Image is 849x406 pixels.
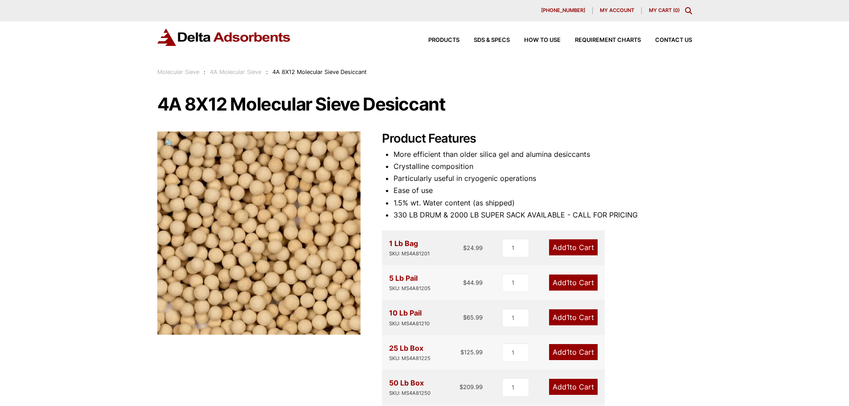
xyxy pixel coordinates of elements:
a: Products [414,37,459,43]
div: 50 Lb Box [389,377,431,398]
a: Add1to Cart [549,344,598,360]
a: Contact Us [641,37,692,43]
span: My account [600,8,634,13]
img: 4A 8X12 Molecular Sieve Desiccant [157,131,361,335]
li: Ease of use [394,185,692,197]
span: Requirement Charts [575,37,641,43]
span: [PHONE_NUMBER] [541,8,585,13]
span: 1 [566,313,570,322]
div: SKU: MS4A81210 [389,320,430,328]
span: : [204,69,205,75]
bdi: 24.99 [463,244,483,251]
a: [PHONE_NUMBER] [534,7,593,14]
a: View full-screen image gallery [157,131,182,156]
li: Particularly useful in cryogenic operations [394,172,692,185]
div: SKU: MS4A81201 [389,250,430,258]
bdi: 65.99 [463,314,483,321]
bdi: 44.99 [463,279,483,286]
a: 4A Molecular Sieve [210,69,261,75]
span: $ [463,244,467,251]
span: 1 [566,382,570,391]
div: 5 Lb Pail [389,272,431,293]
a: Add1to Cart [549,275,598,291]
li: 1.5% wt. Water content (as shipped) [394,197,692,209]
a: Add1to Cart [549,379,598,395]
span: $ [463,279,467,286]
a: Requirement Charts [561,37,641,43]
div: SKU: MS4A81225 [389,354,431,363]
h1: 4A 8X12 Molecular Sieve Desiccant [157,95,692,114]
div: 1 Lb Bag [389,238,430,258]
h2: Product Features [382,131,692,146]
a: How to Use [510,37,561,43]
span: $ [463,314,467,321]
a: My account [593,7,642,14]
span: Products [428,37,459,43]
div: 10 Lb Pail [389,307,430,328]
span: Contact Us [655,37,692,43]
a: Molecular Sieve [157,69,199,75]
span: 0 [675,7,678,13]
a: Add1to Cart [549,309,598,325]
div: Toggle Modal Content [685,7,692,14]
div: 25 Lb Box [389,342,431,363]
li: 330 LB DRUM & 2000 LB SUPER SACK AVAILABLE - CALL FOR PRICING [394,209,692,221]
span: $ [459,383,463,390]
span: 1 [566,278,570,287]
span: : [266,69,268,75]
bdi: 209.99 [459,383,483,390]
div: SKU: MS4A81250 [389,389,431,398]
span: 🔍 [164,139,175,148]
img: Delta Adsorbents [157,29,291,46]
span: How to Use [524,37,561,43]
a: SDS & SPECS [459,37,510,43]
span: 1 [566,348,570,357]
div: SKU: MS4A81205 [389,284,431,293]
a: My Cart (0) [649,7,680,13]
span: SDS & SPECS [474,37,510,43]
span: 1 [566,243,570,252]
a: 4A 8X12 Molecular Sieve Desiccant [157,228,361,237]
span: $ [460,349,464,356]
a: Add1to Cart [549,239,598,255]
span: 4A 8X12 Molecular Sieve Desiccant [272,69,367,75]
li: More efficient than older silica gel and alumina desiccants [394,148,692,160]
bdi: 125.99 [460,349,483,356]
li: Crystalline composition [394,160,692,172]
